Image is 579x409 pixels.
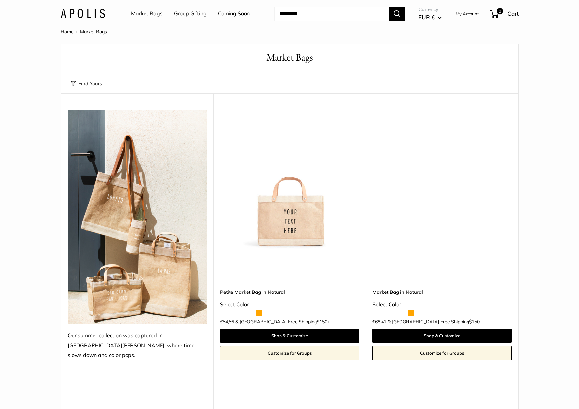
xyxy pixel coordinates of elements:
input: Search... [274,7,389,21]
nav: Breadcrumb [61,27,107,36]
button: Search [389,7,405,21]
a: Market Bag in Natural [372,288,512,296]
a: Market Bag in NaturalMarket Bag in Natural [372,110,512,249]
img: Apolis [61,9,105,18]
a: Customize for Groups [220,346,359,360]
span: Cart [507,10,519,17]
a: Petite Market Bag in Natural [220,288,359,296]
span: Market Bags [80,29,107,35]
a: Shop & Customize [372,329,512,343]
button: EUR € [418,12,442,23]
a: Market Bags [131,9,162,19]
a: Customize for Groups [372,346,512,360]
span: 0 [496,8,503,14]
span: & [GEOGRAPHIC_DATA] Free Shipping + [388,319,482,324]
span: & [GEOGRAPHIC_DATA] Free Shipping + [235,319,330,324]
span: €68,41 [372,319,386,324]
h1: Market Bags [71,50,508,64]
a: My Account [456,10,479,18]
div: Our summer collection was captured in [GEOGRAPHIC_DATA][PERSON_NAME], where time slows down and c... [68,331,207,360]
div: Select Color [220,300,359,310]
button: Find Yours [71,79,102,88]
a: Coming Soon [218,9,250,19]
span: EUR € [418,14,435,21]
span: Currency [418,5,442,14]
a: 0 Cart [490,9,519,19]
a: Group Gifting [174,9,207,19]
a: Shop & Customize [220,329,359,343]
a: Home [61,29,74,35]
span: $150 [317,319,327,325]
img: Petite Market Bag in Natural [220,110,359,249]
span: €54,56 [220,319,234,324]
span: $150 [469,319,480,325]
a: Petite Market Bag in Naturaldescription_Effortless style that elevates every moment [220,110,359,249]
div: Select Color [372,300,512,310]
img: Our summer collection was captured in Todos Santos, where time slows down and color pops. [68,110,207,324]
